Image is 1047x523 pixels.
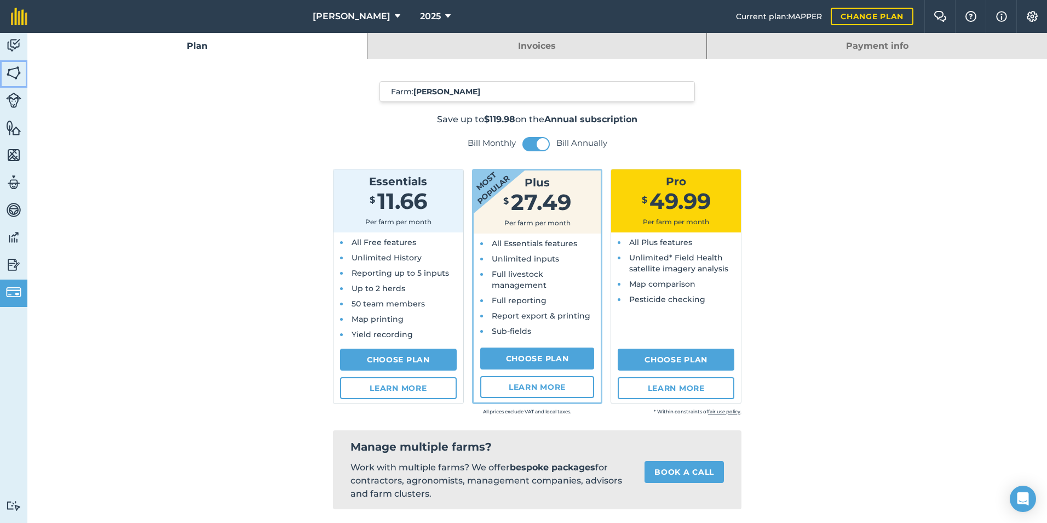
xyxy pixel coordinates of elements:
img: svg+xml;base64,PHN2ZyB4bWxucz0iaHR0cDovL3d3dy53My5vcmcvMjAwMC9zdmciIHdpZHRoPSIxNyIgaGVpZ2h0PSIxNy... [996,10,1007,23]
img: svg+xml;base64,PHN2ZyB4bWxucz0iaHR0cDovL3d3dy53My5vcmcvMjAwMC9zdmciIHdpZHRoPSI1NiIgaGVpZ2h0PSI2MC... [6,65,21,81]
img: svg+xml;base64,PD94bWwgdmVyc2lvbj0iMS4wIiBlbmNvZGluZz0idXRmLTgiPz4KPCEtLSBHZW5lcmF0b3I6IEFkb2JlIE... [6,257,21,273]
small: All prices exclude VAT and local taxes. [401,406,571,417]
span: 2025 [420,10,441,23]
img: svg+xml;base64,PD94bWwgdmVyc2lvbj0iMS4wIiBlbmNvZGluZz0idXRmLTgiPz4KPCEtLSBHZW5lcmF0b3I6IEFkb2JlIE... [6,229,21,246]
a: Choose Plan [480,348,595,369]
img: svg+xml;base64,PD94bWwgdmVyc2lvbj0iMS4wIiBlbmNvZGluZz0idXRmLTgiPz4KPCEtLSBHZW5lcmF0b3I6IEFkb2JlIE... [6,93,21,108]
a: Change plan [831,8,913,25]
a: Learn more [618,377,734,399]
img: svg+xml;base64,PD94bWwgdmVyc2lvbj0iMS4wIiBlbmNvZGluZz0idXRmLTgiPz4KPCEtLSBHZW5lcmF0b3I6IEFkb2JlIE... [6,202,21,218]
span: Per farm per month [504,219,571,227]
p: Save up to on the [258,113,816,126]
small: * Within constraints of . [571,406,741,417]
a: Learn more [480,376,595,398]
span: Up to 2 herds [352,283,405,293]
span: 49.99 [649,187,711,214]
img: Two speech bubbles overlapping with the left bubble in the forefront [934,11,947,22]
p: Work with multiple farms? We offer for contractors, agronomists, management companies, advisors a... [350,461,627,501]
span: Unlimited History [352,253,422,263]
span: Full reporting [492,295,546,305]
span: $ [642,195,647,205]
span: Farm : [391,86,480,97]
img: A question mark icon [964,11,977,22]
img: svg+xml;base64,PHN2ZyB4bWxucz0iaHR0cDovL3d3dy53My5vcmcvMjAwMC9zdmciIHdpZHRoPSI1NiIgaGVpZ2h0PSI2MC... [6,120,21,136]
span: Sub-fields [492,326,531,336]
label: Bill Annually [556,138,607,149]
a: Plan [27,33,367,59]
div: Open Intercom Messenger [1010,486,1036,512]
a: fair use policy [708,408,740,414]
img: svg+xml;base64,PD94bWwgdmVyc2lvbj0iMS4wIiBlbmNvZGluZz0idXRmLTgiPz4KPCEtLSBHZW5lcmF0b3I6IEFkb2JlIE... [6,37,21,54]
span: $ [370,195,375,205]
span: Unlimited inputs [492,254,559,264]
span: Pesticide checking [629,294,705,304]
strong: $119.98 [484,114,515,124]
span: Plus [525,176,550,189]
span: Full livestock management [492,269,546,290]
span: All Free features [352,237,416,247]
strong: Annual subscription [544,114,637,124]
span: $ [503,196,509,206]
span: Essentials [369,175,427,188]
span: Reporting up to 5 inputs [352,268,449,278]
img: svg+xml;base64,PD94bWwgdmVyc2lvbj0iMS4wIiBlbmNvZGluZz0idXRmLTgiPz4KPCEtLSBHZW5lcmF0b3I6IEFkb2JlIE... [6,285,21,300]
strong: bespoke packages [510,462,595,473]
span: [PERSON_NAME] [313,10,390,23]
span: 50 team members [352,299,425,309]
span: Yield recording [352,329,413,339]
span: All Plus features [629,237,692,247]
span: Map printing [352,314,404,324]
span: 11.66 [377,187,427,214]
span: Unlimited* Field Health satellite imagery analysis [629,253,728,274]
img: svg+xml;base64,PD94bWwgdmVyc2lvbj0iMS4wIiBlbmNvZGluZz0idXRmLTgiPz4KPCEtLSBHZW5lcmF0b3I6IEFkb2JlIE... [6,501,21,511]
span: Map comparison [629,279,695,289]
img: A cog icon [1026,11,1039,22]
a: Choose Plan [618,349,734,371]
a: Choose Plan [340,349,457,371]
span: All Essentials features [492,238,577,248]
h2: Manage multiple farms? [350,439,724,454]
span: Report export & printing [492,311,590,321]
a: Payment info [707,33,1047,59]
strong: [PERSON_NAME] [413,87,480,96]
a: Invoices [367,33,707,59]
span: Per farm per month [643,218,709,226]
img: fieldmargin Logo [11,8,27,25]
img: svg+xml;base64,PHN2ZyB4bWxucz0iaHR0cDovL3d3dy53My5vcmcvMjAwMC9zdmciIHdpZHRoPSI1NiIgaGVpZ2h0PSI2MC... [6,147,21,163]
a: Book a call [645,461,724,483]
span: 27.49 [511,189,571,215]
span: Per farm per month [365,218,432,226]
label: Bill Monthly [468,138,516,149]
a: Learn more [340,377,457,399]
img: svg+xml;base64,PD94bWwgdmVyc2lvbj0iMS4wIiBlbmNvZGluZz0idXRmLTgiPz4KPCEtLSBHZW5lcmF0b3I6IEFkb2JlIE... [6,174,21,191]
strong: Most popular [441,139,531,222]
span: Current plan : MAPPER [736,10,822,22]
span: Pro [666,175,686,188]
